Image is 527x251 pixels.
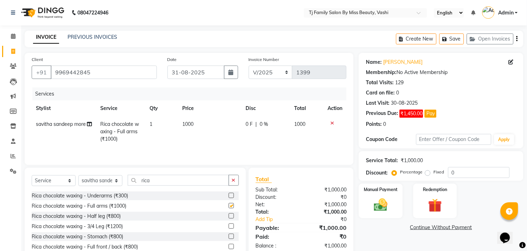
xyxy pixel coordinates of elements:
th: Disc [242,100,290,116]
div: Paid: [250,232,301,241]
div: Coupon Code [366,136,416,143]
div: 0 [396,89,399,97]
div: ₹1,000.00 [301,201,352,208]
span: ₹1,450.00 [400,110,423,118]
img: logo [18,3,66,23]
a: INVOICE [33,31,59,44]
div: Last Visit: [366,99,389,107]
div: Payable: [250,224,301,232]
div: Membership: [366,69,396,76]
div: Total Visits: [366,79,394,86]
button: Create New [396,33,437,44]
div: Card on file: [366,89,395,97]
input: Search by Name/Mobile/Email/Code [51,66,157,79]
span: Total [256,176,272,183]
label: Fixed [433,169,444,175]
span: Rica chocolate waxing - Full arms (₹1000) [101,121,139,142]
div: 0 [383,121,386,128]
label: Percentage [400,169,423,175]
div: Points: [366,121,382,128]
div: Rica chocolate waxing - Half leg (₹800) [32,213,121,220]
th: Price [178,100,242,116]
div: ₹0 [301,194,352,201]
div: Sub Total: [250,186,301,194]
iframe: chat widget [497,223,520,244]
div: ₹1,000.00 [301,208,352,216]
div: Rica chocolate waxing - Full front / back (₹800) [32,243,138,251]
span: 0 % [260,121,268,128]
span: savitha sandeep more [36,121,86,127]
th: Qty [145,100,178,116]
input: Search or Scan [128,175,229,186]
div: Rica chocolate waxing - Underarms (₹300) [32,192,128,200]
label: Redemption [423,186,447,193]
div: Total: [250,208,301,216]
button: Open Invoices [467,33,514,44]
div: Name: [366,59,382,66]
div: ₹0 [310,216,352,223]
input: Enter Offer / Coupon Code [416,134,491,145]
button: Pay [425,110,437,118]
button: +91 [32,66,51,79]
a: Add Tip [250,216,310,223]
div: 30-08-2025 [391,99,418,107]
span: 1 [150,121,152,127]
img: Admin [482,6,495,19]
div: Balance : [250,242,301,250]
span: 1000 [294,121,306,127]
div: Net: [250,201,301,208]
b: 08047224946 [77,3,108,23]
div: ₹1,000.00 [301,242,352,250]
div: ₹1,000.00 [301,186,352,194]
div: Rica chocolate waxing - Stomach (₹800) [32,233,123,240]
div: Rica chocolate waxing - Full arms (₹1000) [32,202,126,210]
a: PREVIOUS INVOICES [68,34,117,40]
label: Manual Payment [364,186,398,193]
button: Apply [494,134,514,145]
label: Date [167,56,177,63]
a: Continue Without Payment [360,224,522,231]
div: No Active Membership [366,69,516,76]
th: Service [96,100,146,116]
div: ₹0 [301,232,352,241]
label: Client [32,56,43,63]
div: ₹1,000.00 [301,224,352,232]
span: 0 F [246,121,253,128]
th: Total [290,100,323,116]
a: [PERSON_NAME] [383,59,423,66]
div: Previous Due: [366,110,398,118]
div: ₹1,000.00 [401,157,423,164]
th: Stylist [32,100,96,116]
span: | [256,121,257,128]
div: Discount: [250,194,301,201]
div: Services [32,87,352,100]
th: Action [323,100,347,116]
button: Save [439,33,464,44]
span: Admin [498,9,514,17]
img: _gift.svg [424,197,446,214]
div: Discount: [366,169,388,177]
div: Service Total: [366,157,398,164]
div: Rica chocolate waxing - 3/4 Leg (₹1200) [32,223,123,230]
img: _cash.svg [370,197,392,213]
span: 1000 [182,121,193,127]
div: 129 [395,79,404,86]
label: Invoice Number [249,56,279,63]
